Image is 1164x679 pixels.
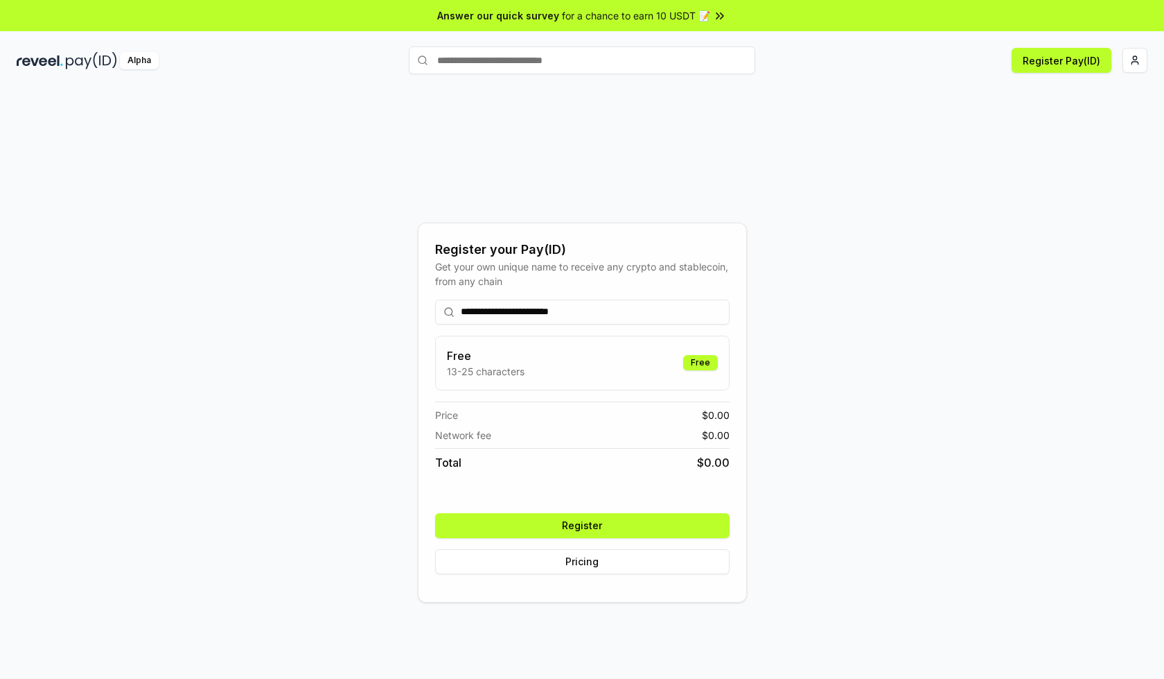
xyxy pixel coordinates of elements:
button: Pricing [435,549,730,574]
img: reveel_dark [17,52,63,69]
p: 13-25 characters [447,364,524,379]
div: Free [683,355,718,370]
span: Network fee [435,428,491,442]
img: pay_id [66,52,117,69]
button: Register [435,513,730,538]
div: Alpha [120,52,159,69]
span: Answer our quick survey [437,8,559,23]
span: for a chance to earn 10 USDT 📝 [562,8,710,23]
span: Total [435,454,461,471]
div: Register your Pay(ID) [435,240,730,259]
h3: Free [447,347,524,364]
span: $ 0.00 [702,408,730,422]
button: Register Pay(ID) [1012,48,1111,73]
span: $ 0.00 [697,454,730,471]
span: Price [435,408,458,422]
span: $ 0.00 [702,428,730,442]
div: Get your own unique name to receive any crypto and stablecoin, from any chain [435,259,730,289]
